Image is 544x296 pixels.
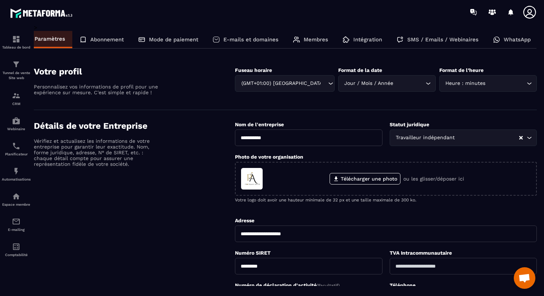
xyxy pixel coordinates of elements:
[235,67,272,73] label: Fuseau horaire
[390,129,537,146] div: Search for option
[34,121,235,131] h4: Détails de votre Entreprise
[2,253,31,257] p: Comptabilité
[2,237,31,262] a: accountantaccountantComptabilité
[235,122,284,127] label: Nom de l'entreprise
[149,36,198,43] p: Mode de paiement
[2,111,31,136] a: automationsautomationsWebinaire
[439,67,484,73] label: Format de l’heure
[235,75,335,92] div: Search for option
[12,35,21,44] img: formation
[235,250,271,256] label: Numéro SIRET
[390,122,429,127] label: Statut juridique
[34,67,235,77] h4: Votre profil
[235,282,340,288] label: Numéro de déclaration d'activité
[34,138,160,167] p: Vérifiez et actualisez les informations de votre entreprise pour garantir leur exactitude. Nom, f...
[2,152,31,156] p: Planificateur
[2,187,31,212] a: automationsautomationsEspace membre
[12,60,21,69] img: formation
[10,6,75,20] img: logo
[2,161,31,187] a: automationsautomationsAutomatisations
[394,134,457,142] span: Travailleur indépendant
[2,212,31,237] a: emailemailE-mailing
[12,192,21,201] img: automations
[330,173,400,185] label: Télécharger une photo
[2,55,31,86] a: formationformationTunnel de vente Site web
[338,67,382,73] label: Format de la date
[2,202,31,206] p: Espace membre
[343,79,395,87] span: Jour / Mois / Année
[2,102,31,106] p: CRM
[2,86,31,111] a: formationformationCRM
[403,176,464,182] p: ou les glisser/déposer ici
[321,79,326,87] input: Search for option
[90,36,124,43] p: Abonnement
[2,177,31,181] p: Automatisations
[407,36,479,43] p: SMS / Emails / Webinaires
[444,79,487,87] span: Heure : minutes
[235,154,303,160] label: Photo de votre organisation
[457,134,518,142] input: Search for option
[12,117,21,125] img: automations
[317,283,340,288] span: (Facultatif)
[240,79,321,87] span: (GMT+01:00) [GEOGRAPHIC_DATA]
[12,217,21,226] img: email
[12,91,21,100] img: formation
[2,29,31,55] a: formationformationTableau de bord
[12,142,21,150] img: scheduler
[390,250,452,256] label: TVA Intracommunautaire
[235,218,254,223] label: Adresse
[395,79,424,87] input: Search for option
[390,282,416,288] label: Téléphone
[2,45,31,49] p: Tableau de bord
[235,197,537,202] p: Votre logo doit avoir une hauteur minimale de 32 px et une taille maximale de 300 ko.
[2,136,31,161] a: schedulerschedulerPlanificateur
[504,36,531,43] p: WhatsApp
[519,135,523,141] button: Clear Selected
[353,36,382,43] p: Intégration
[2,228,31,232] p: E-mailing
[304,36,328,43] p: Membres
[514,267,535,289] div: Ouvrir le chat
[12,242,21,251] img: accountant
[439,75,537,92] div: Search for option
[338,75,436,92] div: Search for option
[2,70,31,81] p: Tunnel de vente Site web
[35,36,65,42] p: Paramètres
[34,84,160,95] p: Personnalisez vos informations de profil pour une expérience sur mesure. C'est simple et rapide !
[12,167,21,176] img: automations
[487,79,525,87] input: Search for option
[2,127,31,131] p: Webinaire
[223,36,278,43] p: E-mails et domaines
